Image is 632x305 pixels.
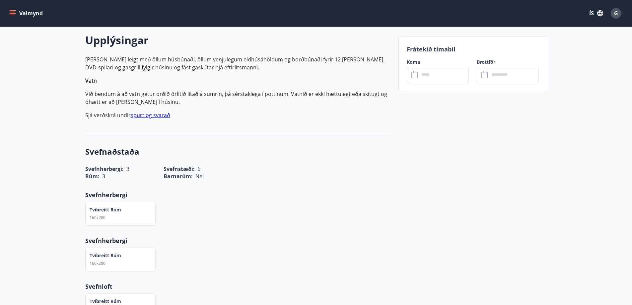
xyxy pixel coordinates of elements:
span: Barnarúm : [164,173,193,180]
p: Sjá verðskrá undir [85,111,390,119]
button: G [608,5,624,21]
label: Brottför [477,59,539,65]
span: G [614,10,618,17]
span: 160x200 [90,261,105,266]
button: menu [8,7,45,19]
button: ÍS [586,7,607,19]
span: Rúm : [85,173,100,180]
h3: Svefnaðstaða [85,146,390,157]
h2: Upplýsingar [85,33,390,47]
a: spurt og svarað [131,112,170,119]
p: [PERSON_NAME] leigt með öllum húsbúnaði, öllum venjulegum eldhúsáhöldum og borðbúnaði fyrir 12 [P... [85,55,390,71]
strong: Vatn [85,77,97,84]
p: Svefnherbergi [85,191,390,199]
p: Við bendum á að vatn getur orðið örlítið litað á sumrin, þá sérstaklega í pottinum. Vatnið er ekk... [85,90,390,106]
p: Tvíbreitt rúm [90,206,121,213]
span: Nei [195,173,204,180]
span: 3 [102,173,105,180]
p: Svefnherbergi [85,236,390,245]
p: Tvíbreitt rúm [90,298,121,305]
p: Svefnloft [85,282,390,291]
span: 160x200 [90,215,105,220]
p: Frátekið tímabil [407,45,539,53]
p: Tvíbreitt rúm [90,252,121,259]
label: Koma [407,59,469,65]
